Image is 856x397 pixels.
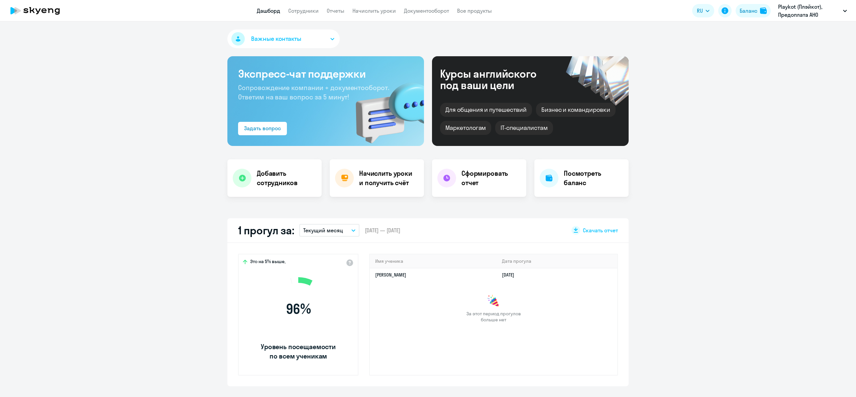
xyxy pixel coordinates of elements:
button: RU [692,4,714,17]
a: Отчеты [327,7,344,14]
div: Бизнес и командировки [536,103,616,117]
h4: Добавить сотрудников [257,169,316,187]
h3: Экспресс-чат поддержки [238,67,413,80]
span: За этот период прогулов больше нет [465,311,522,323]
a: Все продукты [457,7,492,14]
img: congrats [487,295,500,308]
span: Уровень посещаемости по всем ученикам [260,342,337,361]
a: [DATE] [502,272,520,278]
a: [PERSON_NAME] [375,272,406,278]
div: Маркетологам [440,121,491,135]
div: Задать вопрос [244,124,281,132]
button: Балансbalance [736,4,771,17]
span: Сопровождение компании + документооборот. Ответим на ваш вопрос за 5 минут! [238,83,389,101]
span: 96 % [260,301,337,317]
div: IT-специалистам [495,121,553,135]
span: Важные контакты [251,34,301,43]
th: Дата прогула [497,254,617,268]
p: Playkot (Плэйкот), Предоплата АНО [778,3,840,19]
button: Playkot (Плэйкот), Предоплата АНО [775,3,850,19]
span: RU [697,7,703,15]
h4: Начислить уроки и получить счёт [359,169,417,187]
button: Важные контакты [227,29,340,48]
h2: 1 прогул за: [238,224,294,237]
button: Задать вопрос [238,122,287,135]
h4: Сформировать отчет [461,169,521,187]
a: Начислить уроки [352,7,396,14]
img: bg-img [346,71,424,146]
span: Скачать отчет [583,227,618,234]
span: Это на 5% выше, [250,258,286,266]
th: Имя ученика [370,254,497,268]
div: Баланс [740,7,757,15]
a: Сотрудники [288,7,319,14]
div: Для общения и путешествий [440,103,532,117]
a: Документооборот [404,7,449,14]
span: [DATE] — [DATE] [365,227,400,234]
a: Дашборд [257,7,280,14]
img: balance [760,7,767,14]
button: Текущий месяц [299,224,359,237]
h4: Посмотреть баланс [564,169,623,187]
p: Текущий месяц [303,226,343,234]
div: Курсы английского под ваши цели [440,68,554,91]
